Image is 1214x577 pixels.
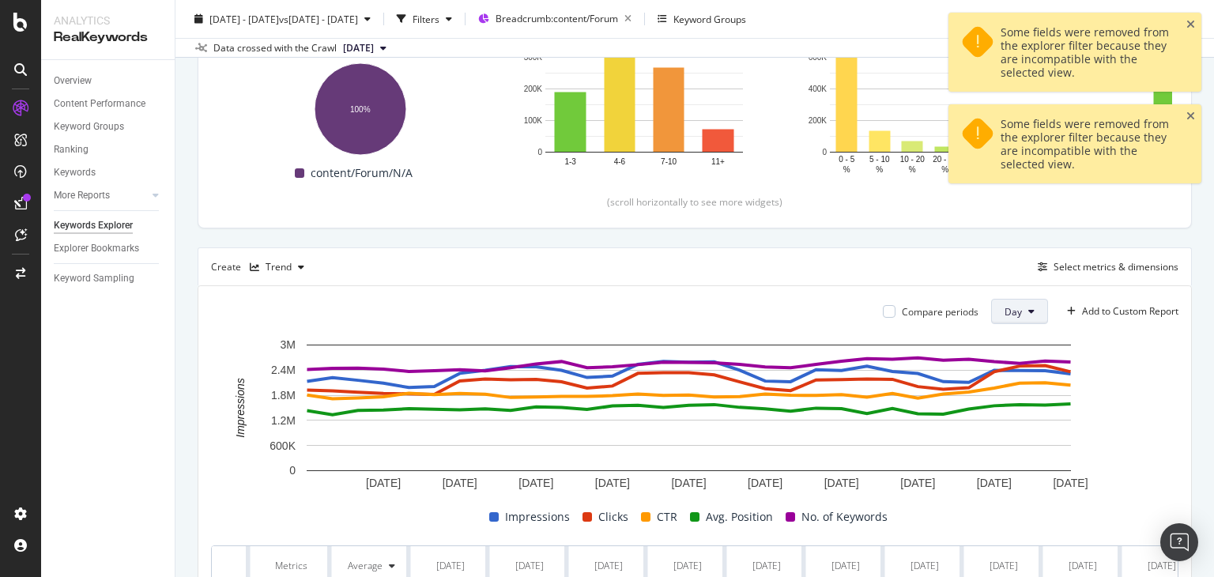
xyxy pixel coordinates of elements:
div: Keyword Groups [54,119,124,135]
button: Keyword Groups [651,6,752,32]
svg: A chart. [805,17,1052,176]
text: 200K [809,116,828,125]
text: 100K [524,116,543,125]
text: 0 - 5 [839,155,854,164]
div: Filters [413,12,439,25]
text: 0 [822,148,827,157]
div: Average [348,559,383,573]
div: Metrics [263,559,319,573]
div: Keyword Groups [673,12,746,25]
svg: A chart. [211,337,1167,495]
div: [DATE] [673,559,702,573]
a: Overview [54,73,164,89]
div: [DATE] [436,559,465,573]
button: Breadcrumb:content/Forum [472,6,638,32]
text: 2.4M [271,364,296,376]
text: 10 - 20 [900,155,926,164]
text: % [941,165,948,174]
div: Select metrics & dimensions [1054,260,1178,273]
div: close toast [1186,19,1195,30]
text: [DATE] [748,477,782,489]
div: Analytics [54,13,162,28]
text: [DATE] [977,477,1012,489]
text: 400K [809,85,828,93]
text: [DATE] [1053,477,1088,489]
svg: A chart. [521,17,767,176]
button: [DATE] [337,39,393,58]
text: 11+ [711,157,725,166]
div: Explorer Bookmarks [54,240,139,257]
text: % [909,165,916,174]
div: Content Performance [54,96,145,112]
div: Open Intercom Messenger [1160,523,1198,561]
div: Overview [54,73,92,89]
div: RealKeywords [54,28,162,47]
div: [DATE] [594,559,623,573]
svg: A chart. [236,55,483,157]
div: Keyword Sampling [54,270,134,287]
span: Day [1005,305,1022,319]
div: Some fields were removed from the explorer filter because they are incompatible with the selected... [1001,117,1173,171]
a: Keywords Explorer [54,217,164,234]
div: Some fields were removed from the explorer filter because they are incompatible with the selected... [1001,25,1173,79]
span: CTR [657,507,677,526]
text: 0 [537,148,542,157]
span: vs [DATE] - [DATE] [279,12,358,25]
a: Explorer Bookmarks [54,240,164,257]
div: Data crossed with the Crawl [213,41,337,55]
div: Keywords Explorer [54,217,133,234]
button: Day [991,299,1048,324]
button: Select metrics & dimensions [1031,258,1178,277]
text: 1.8M [271,389,296,402]
div: [DATE] [990,559,1018,573]
text: 200K [524,85,543,93]
span: No. of Keywords [801,507,888,526]
div: [DATE] [752,559,781,573]
div: Ranking [54,141,89,158]
div: Compare periods [902,305,978,319]
text: 3M [281,339,296,352]
text: 4-6 [614,157,626,166]
text: [DATE] [518,477,553,489]
text: % [876,165,883,174]
span: Avg. Position [706,507,773,526]
text: [DATE] [900,477,935,489]
text: [DATE] [443,477,477,489]
text: % [843,165,850,174]
span: Breadcrumb: content/Forum [496,12,618,25]
div: [DATE] [831,559,860,573]
text: [DATE] [671,477,706,489]
div: (scroll horizontally to see more widgets) [217,195,1172,209]
div: Trend [266,262,292,272]
div: [DATE] [1069,559,1097,573]
a: Content Performance [54,96,164,112]
span: Impressions [505,507,570,526]
div: [DATE] [515,559,544,573]
text: 100% [350,105,371,114]
div: close toast [1186,111,1195,122]
text: 1.2M [271,414,296,427]
div: Add to Custom Report [1082,307,1178,316]
button: Filters [390,6,458,32]
span: [DATE] - [DATE] [209,12,279,25]
button: [DATE] - [DATE]vs[DATE] - [DATE] [188,6,377,32]
a: Keywords [54,164,164,181]
text: 600K [270,439,296,452]
div: More Reports [54,187,110,204]
div: Create [211,255,311,280]
text: 0 [289,465,296,477]
a: Keyword Sampling [54,270,164,287]
div: [DATE] [910,559,939,573]
div: Keywords [54,164,96,181]
span: content/Forum/N/A [311,164,413,183]
div: [DATE] [1148,559,1176,573]
button: Trend [243,255,311,280]
text: [DATE] [824,477,859,489]
button: Add to Custom Report [1061,299,1178,324]
text: [DATE] [595,477,630,489]
text: 1-3 [564,157,576,166]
